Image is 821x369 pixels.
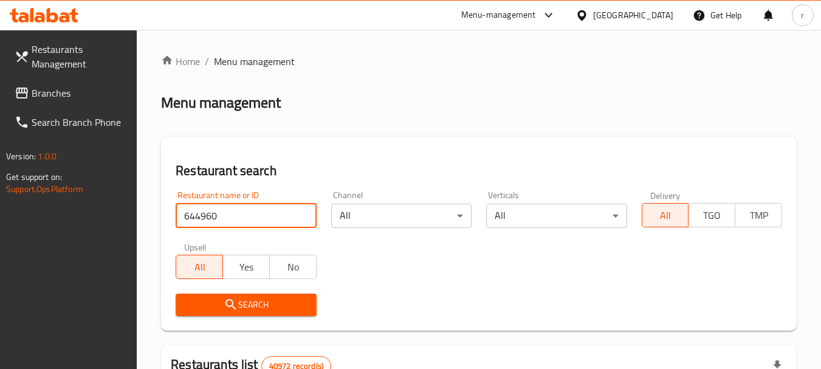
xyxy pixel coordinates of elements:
button: Search [176,294,316,316]
span: r [801,9,804,22]
nav: breadcrumb [161,54,797,69]
div: All [331,204,472,228]
span: TGO [693,207,730,224]
span: All [647,207,684,224]
h2: Menu management [161,93,281,112]
span: Menu management [214,54,295,69]
a: Search Branch Phone [5,108,137,137]
span: Yes [228,258,265,276]
span: All [181,258,218,276]
button: TGO [688,203,735,227]
button: All [642,203,689,227]
button: No [269,255,317,279]
a: Restaurants Management [5,35,137,78]
span: Restaurants Management [32,42,128,71]
span: Search [185,297,306,312]
input: Search for restaurant name or ID.. [176,204,316,228]
button: Yes [222,255,270,279]
a: Support.OpsPlatform [6,181,83,197]
div: All [486,204,627,228]
span: Get support on: [6,169,62,185]
span: TMP [740,207,777,224]
div: Menu-management [461,8,536,22]
h2: Restaurant search [176,162,782,180]
a: Branches [5,78,137,108]
span: Branches [32,86,128,100]
span: No [275,258,312,276]
span: Search Branch Phone [32,115,128,129]
button: All [176,255,223,279]
label: Upsell [184,243,207,251]
span: Version: [6,148,36,164]
span: 1.0.0 [38,148,57,164]
li: / [205,54,209,69]
a: Home [161,54,200,69]
div: [GEOGRAPHIC_DATA] [593,9,673,22]
label: Delivery [650,191,681,199]
button: TMP [735,203,782,227]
